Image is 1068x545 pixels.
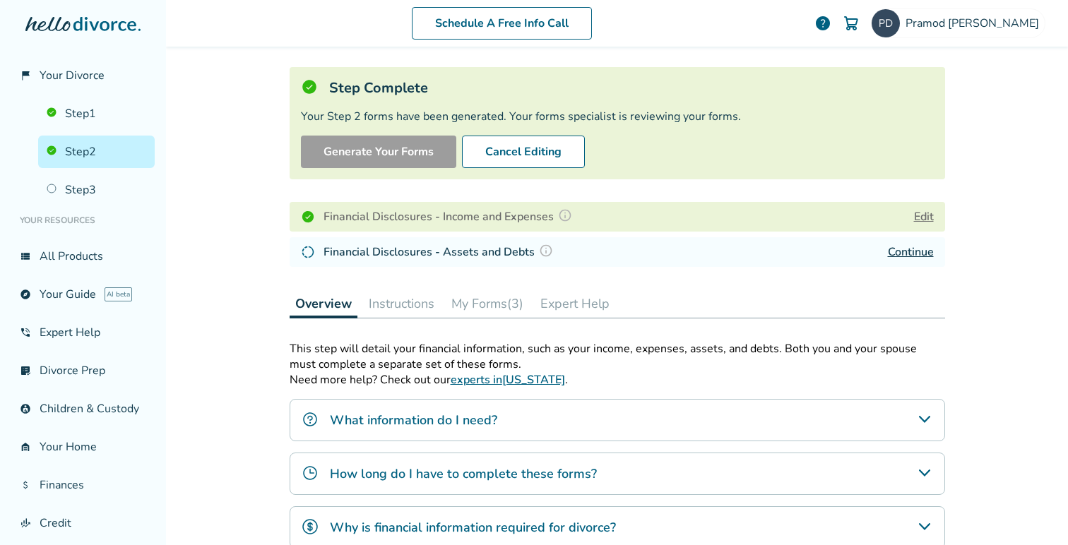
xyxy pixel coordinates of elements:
[11,278,155,311] a: exploreYour GuideAI beta
[11,469,155,501] a: attach_moneyFinances
[843,15,860,32] img: Cart
[40,68,105,83] span: Your Divorce
[888,244,934,260] a: Continue
[446,289,529,318] button: My Forms(3)
[558,208,572,222] img: Question Mark
[20,289,31,300] span: explore
[105,287,132,301] span: AI beta
[38,97,155,130] a: Step1
[324,243,557,261] h4: Financial Disclosures - Assets and Debts
[20,251,31,262] span: view_list
[412,7,592,40] a: Schedule A Free Info Call
[11,240,155,272] a: view_listAll Products
[301,245,315,259] img: In Progress
[20,441,31,453] span: garage_home
[38,174,155,206] a: Step3
[914,208,934,225] button: Edit
[301,109,934,124] div: Your Step 2 forms have been generated. Your forms specialist is reviewing your forms.
[906,16,1045,31] span: Pramod [PERSON_NAME]
[302,411,319,428] img: What information do I need?
[20,70,31,81] span: flag_2
[11,59,155,92] a: flag_2Your Divorce
[302,465,319,481] img: How long do I have to complete these forms?
[535,289,615,318] button: Expert Help
[290,289,357,318] button: Overview
[301,210,315,224] img: Completed
[462,136,585,168] button: Cancel Editing
[290,453,945,495] div: How long do I have to complete these forms?
[20,403,31,414] span: account_child
[330,518,616,537] h4: Why is financial information required for divorce?
[20,479,31,491] span: attach_money
[290,341,945,372] p: This step will detail your financial information, such as your income, expenses, assets, and debt...
[997,477,1068,545] iframe: Chat Widget
[290,372,945,388] p: Need more help? Check out our .
[11,507,155,539] a: finance_modeCredit
[11,354,155,387] a: list_alt_checkDivorce Prep
[330,465,597,483] h4: How long do I have to complete these forms?
[11,393,155,425] a: account_childChildren & Custody
[11,431,155,463] a: garage_homeYour Home
[302,518,319,535] img: Why is financial information required for divorce?
[20,517,31,529] span: finance_mode
[814,15,831,32] a: help
[11,206,155,234] li: Your Resources
[11,316,155,349] a: phone_in_talkExpert Help
[539,244,553,258] img: Question Mark
[329,78,428,97] h5: Step Complete
[872,9,900,37] img: pramod_dimri@yahoo.com
[330,411,497,429] h4: What information do I need?
[324,208,576,226] h4: Financial Disclosures - Income and Expenses
[363,289,440,318] button: Instructions
[290,399,945,441] div: What information do I need?
[38,136,155,168] a: Step2
[20,327,31,338] span: phone_in_talk
[301,136,456,168] button: Generate Your Forms
[20,365,31,376] span: list_alt_check
[451,372,565,388] a: experts in[US_STATE]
